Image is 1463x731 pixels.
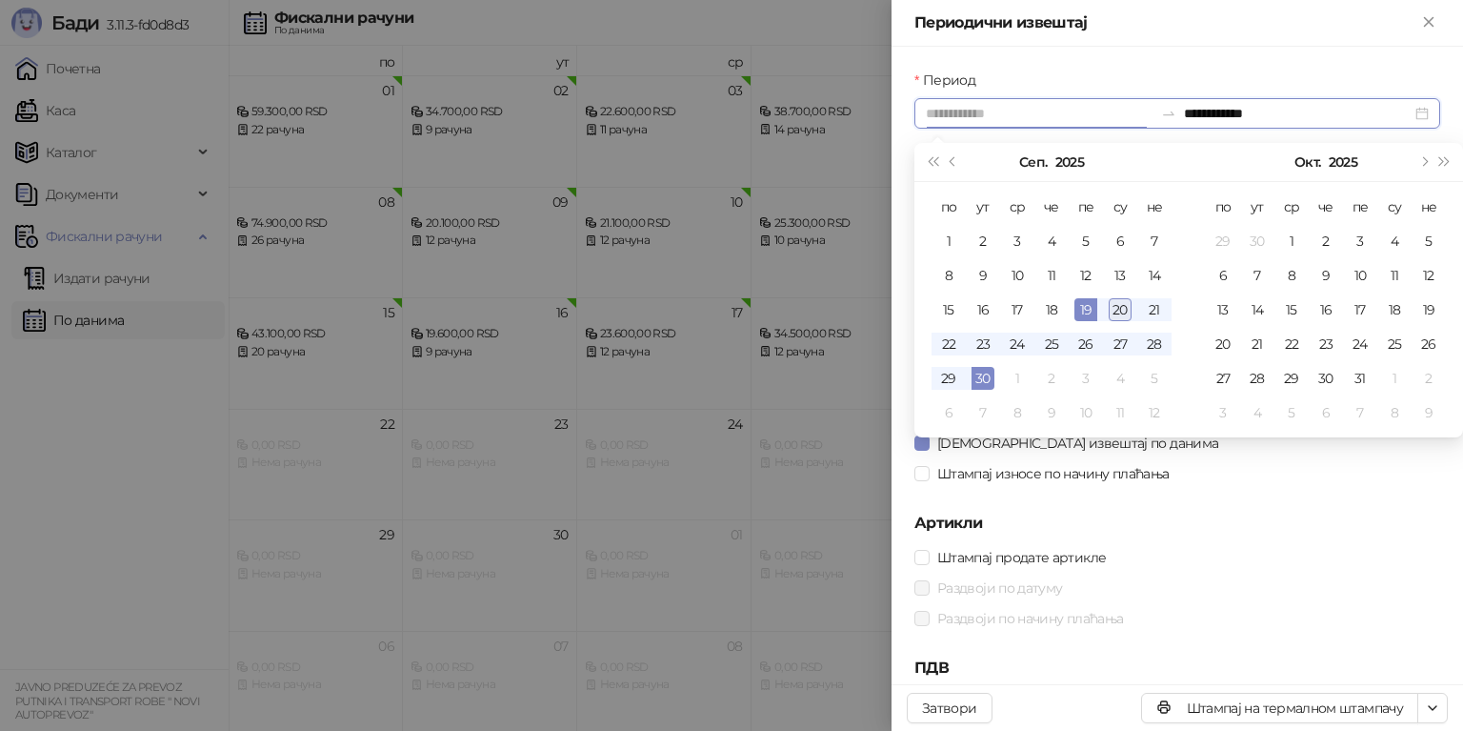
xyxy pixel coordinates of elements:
td: 2025-10-22 [1274,327,1309,361]
td: 2025-10-28 [1240,361,1274,396]
th: ср [1274,190,1309,224]
td: 2025-10-09 [1034,396,1069,430]
td: 2025-10-02 [1309,224,1343,258]
div: 30 [1246,230,1269,253]
div: 4 [1246,401,1269,424]
div: 22 [1280,333,1303,355]
td: 2025-10-04 [1103,361,1137,396]
td: 2025-09-03 [1000,224,1034,258]
div: 4 [1383,230,1406,253]
td: 2025-10-09 [1309,258,1343,293]
td: 2025-09-30 [966,361,1000,396]
div: 22 [937,333,960,355]
td: 2025-11-05 [1274,396,1309,430]
div: 25 [1383,333,1406,355]
td: 2025-10-05 [1412,224,1446,258]
div: 31 [1349,367,1372,390]
td: 2025-10-01 [1274,224,1309,258]
div: 20 [1212,333,1234,355]
td: 2025-10-17 [1343,293,1377,327]
td: 2025-11-02 [1412,361,1446,396]
label: Период [914,70,987,91]
td: 2025-11-08 [1377,396,1412,430]
div: 6 [937,401,960,424]
td: 2025-10-18 [1377,293,1412,327]
div: 2 [1417,367,1440,390]
div: 3 [1349,230,1372,253]
th: ср [1000,190,1034,224]
th: не [1137,190,1172,224]
td: 2025-11-01 [1377,361,1412,396]
div: 25 [1040,333,1063,355]
td: 2025-10-25 [1377,327,1412,361]
div: 26 [1074,333,1097,355]
td: 2025-11-03 [1206,396,1240,430]
th: по [1206,190,1240,224]
td: 2025-10-29 [1274,361,1309,396]
td: 2025-10-26 [1412,327,1446,361]
div: 29 [1212,230,1234,253]
span: to [1161,106,1176,121]
div: 27 [1212,367,1234,390]
div: 5 [1280,401,1303,424]
div: 29 [1280,367,1303,390]
td: 2025-10-08 [1000,396,1034,430]
td: 2025-10-21 [1240,327,1274,361]
div: 18 [1383,298,1406,321]
td: 2025-09-23 [966,327,1000,361]
td: 2025-09-22 [932,327,966,361]
div: 13 [1212,298,1234,321]
div: 11 [1109,401,1132,424]
div: 9 [1417,401,1440,424]
td: 2025-09-09 [966,258,1000,293]
div: 16 [1314,298,1337,321]
div: 20 [1109,298,1132,321]
td: 2025-10-07 [1240,258,1274,293]
td: 2025-10-03 [1069,361,1103,396]
td: 2025-10-31 [1343,361,1377,396]
td: 2025-09-11 [1034,258,1069,293]
span: Раздвоји по начину плаћања [930,608,1131,629]
div: 5 [1417,230,1440,253]
th: пе [1343,190,1377,224]
div: 6 [1314,401,1337,424]
div: 2 [972,230,994,253]
div: 17 [1006,298,1029,321]
div: 11 [1040,264,1063,287]
td: 2025-10-23 [1309,327,1343,361]
div: 8 [1280,264,1303,287]
td: 2025-10-04 [1377,224,1412,258]
div: 6 [1109,230,1132,253]
td: 2025-10-01 [1000,361,1034,396]
div: 6 [1212,264,1234,287]
th: ут [966,190,1000,224]
div: 13 [1109,264,1132,287]
td: 2025-10-12 [1137,396,1172,430]
div: 2 [1314,230,1337,253]
td: 2025-10-06 [932,396,966,430]
button: Close [1417,11,1440,34]
div: 28 [1246,367,1269,390]
td: 2025-09-29 [1206,224,1240,258]
td: 2025-09-12 [1069,258,1103,293]
td: 2025-10-11 [1103,396,1137,430]
td: 2025-10-10 [1343,258,1377,293]
td: 2025-09-26 [1069,327,1103,361]
td: 2025-10-06 [1206,258,1240,293]
div: 8 [1006,401,1029,424]
button: Изабери годину [1329,143,1357,181]
td: 2025-09-08 [932,258,966,293]
td: 2025-10-08 [1274,258,1309,293]
h5: Артикли [914,512,1440,535]
td: 2025-09-16 [966,293,1000,327]
div: 3 [1212,401,1234,424]
td: 2025-09-28 [1137,327,1172,361]
div: 5 [1074,230,1097,253]
td: 2025-10-30 [1309,361,1343,396]
td: 2025-09-21 [1137,293,1172,327]
button: Претходна година (Control + left) [922,143,943,181]
div: 15 [1280,298,1303,321]
div: 12 [1143,401,1166,424]
div: 10 [1074,401,1097,424]
td: 2025-10-20 [1206,327,1240,361]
